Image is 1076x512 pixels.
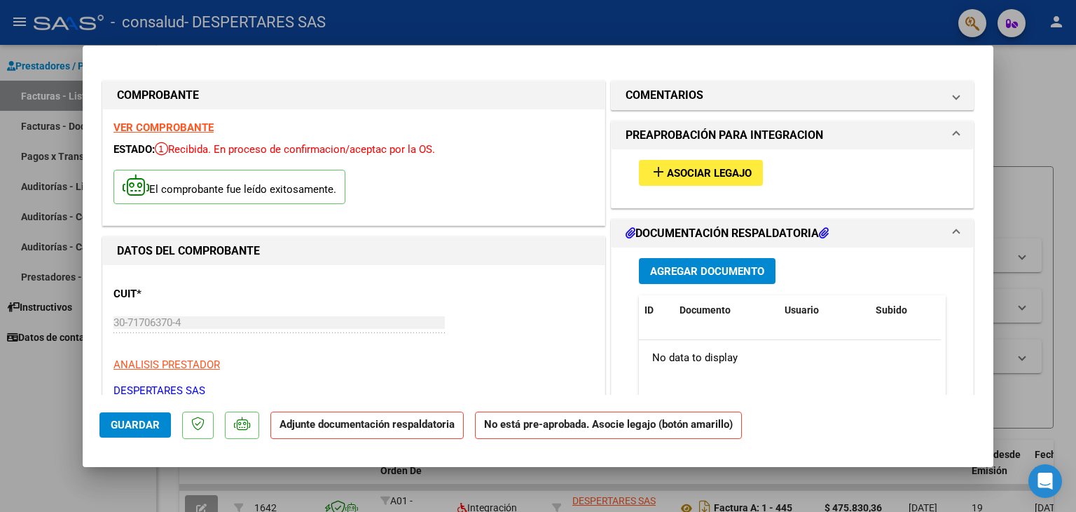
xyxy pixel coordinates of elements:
[680,304,731,316] span: Documento
[650,163,667,180] mat-icon: add
[779,295,870,325] datatable-header-cell: Usuario
[639,258,775,284] button: Agregar Documento
[113,170,345,204] p: El comprobante fue leído exitosamente.
[785,304,819,316] span: Usuario
[870,295,940,325] datatable-header-cell: Subido
[113,358,220,371] span: ANALISIS PRESTADOR
[113,383,594,399] p: DESPERTARES SAS
[280,418,455,431] strong: Adjunte documentación respaldatoria
[155,143,435,156] span: Recibida. En proceso de confirmacion/aceptac por la OS.
[626,127,823,144] h1: PREAPROBACIÓN PARA INTEGRACION
[1028,464,1062,498] div: Open Intercom Messenger
[644,304,654,316] span: ID
[111,419,160,431] span: Guardar
[626,87,703,104] h1: COMENTARIOS
[475,412,742,439] strong: No está pre-aprobada. Asocie legajo (botón amarillo)
[612,149,973,208] div: PREAPROBACIÓN PARA INTEGRACION
[639,340,941,375] div: No data to display
[667,167,752,180] span: Asociar Legajo
[612,121,973,149] mat-expansion-panel-header: PREAPROBACIÓN PARA INTEGRACION
[674,295,779,325] datatable-header-cell: Documento
[113,121,214,134] a: VER COMPROBANTE
[612,220,973,248] mat-expansion-panel-header: DOCUMENTACIÓN RESPALDATORIA
[626,225,829,242] h1: DOCUMENTACIÓN RESPALDATORIA
[639,295,674,325] datatable-header-cell: ID
[117,88,199,102] strong: COMPROBANTE
[940,295,1010,325] datatable-header-cell: Acción
[99,412,171,438] button: Guardar
[612,81,973,109] mat-expansion-panel-header: COMENTARIOS
[117,244,260,257] strong: DATOS DEL COMPROBANTE
[639,160,763,186] button: Asociar Legajo
[113,286,258,302] p: CUIT
[650,265,764,278] span: Agregar Documento
[876,304,907,316] span: Subido
[113,143,155,156] span: ESTADO:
